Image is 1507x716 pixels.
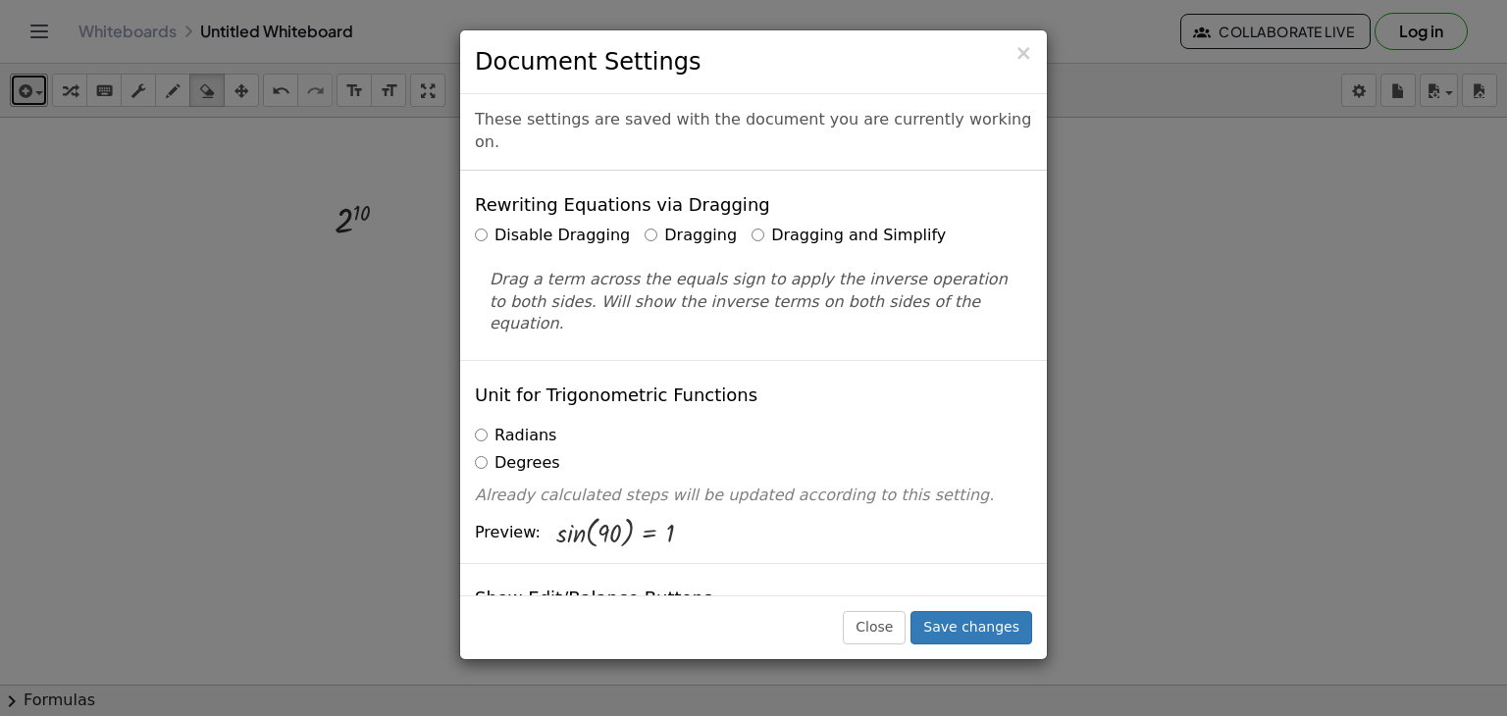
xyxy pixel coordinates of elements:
p: Drag a term across the equals sign to apply the inverse operation to both sides. Will show the in... [490,269,1017,336]
input: Disable Dragging [475,229,488,241]
button: Close [843,611,906,644]
span: × [1014,41,1032,65]
h4: Show Edit/Balance Buttons [475,588,712,608]
input: Radians [475,429,488,441]
label: Dragging [645,225,737,247]
p: Already calculated steps will be updated according to this setting. [475,485,1032,507]
label: Radians [475,425,556,447]
h4: Unit for Trigonometric Functions [475,385,757,405]
input: Degrees [475,456,488,469]
label: Disable Dragging [475,225,630,247]
div: These settings are saved with the document you are currently working on. [460,94,1047,171]
h4: Rewriting Equations via Dragging [475,195,770,215]
h3: Document Settings [475,45,1032,78]
input: Dragging [645,229,657,241]
button: Save changes [910,611,1032,644]
label: Dragging and Simplify [752,225,946,247]
button: Close [1014,43,1032,64]
span: Preview: [475,522,541,544]
input: Dragging and Simplify [752,229,764,241]
label: Degrees [475,452,560,475]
